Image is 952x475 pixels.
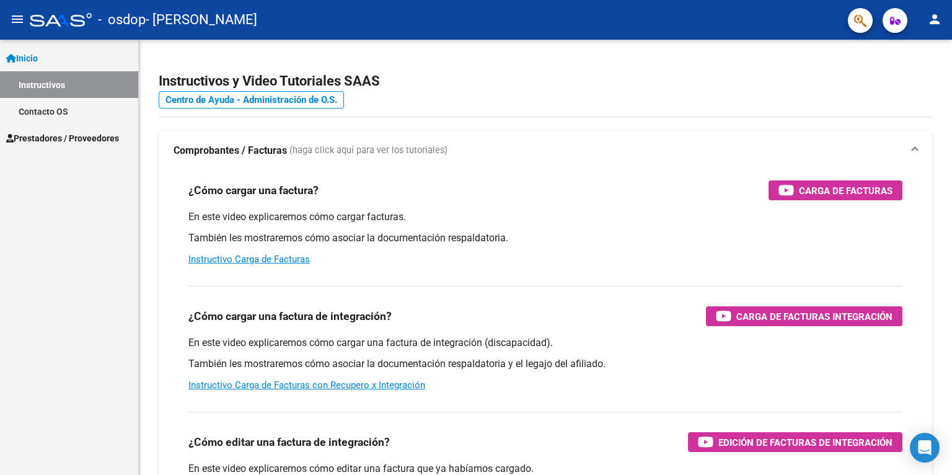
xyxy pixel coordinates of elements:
[799,183,892,198] span: Carga de Facturas
[736,309,892,324] span: Carga de Facturas Integración
[146,6,257,33] span: - [PERSON_NAME]
[159,91,344,109] a: Centro de Ayuda - Administración de O.S.
[688,432,902,452] button: Edición de Facturas de integración
[188,380,425,391] a: Instructivo Carga de Facturas con Recupero x Integración
[188,182,319,199] h3: ¿Cómo cargar una factura?
[188,210,902,224] p: En este video explicaremos cómo cargar facturas.
[188,254,310,265] a: Instructivo Carga de Facturas
[718,435,892,450] span: Edición de Facturas de integración
[188,357,902,371] p: También les mostraremos cómo asociar la documentación respaldatoria y el legajo del afiliado.
[174,144,287,158] strong: Comprobantes / Facturas
[769,180,902,200] button: Carga de Facturas
[10,12,25,27] mat-icon: menu
[188,336,902,350] p: En este video explicaremos cómo cargar una factura de integración (discapacidad).
[289,144,447,158] span: (haga click aquí para ver los tutoriales)
[98,6,146,33] span: - osdop
[188,433,390,451] h3: ¿Cómo editar una factura de integración?
[910,433,940,463] div: Open Intercom Messenger
[706,306,902,326] button: Carga de Facturas Integración
[188,308,392,325] h3: ¿Cómo cargar una factura de integración?
[6,131,119,145] span: Prestadores / Proveedores
[927,12,942,27] mat-icon: person
[159,131,932,171] mat-expansion-panel-header: Comprobantes / Facturas (haga click aquí para ver los tutoriales)
[159,69,932,93] h2: Instructivos y Video Tutoriales SAAS
[188,231,902,245] p: También les mostraremos cómo asociar la documentación respaldatoria.
[6,51,38,65] span: Inicio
